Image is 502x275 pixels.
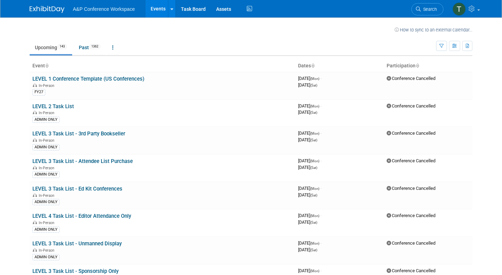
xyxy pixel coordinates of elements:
a: LEVEL 3 Task List - Sponsorship Only [32,268,119,274]
span: (Mon) [310,159,319,163]
span: [DATE] [298,131,321,136]
span: Conference Cancelled [387,186,435,191]
a: How to sync to an external calendar... [395,27,472,32]
span: In-Person [39,138,56,143]
span: In-Person [39,166,56,170]
span: In-Person [39,193,56,198]
div: ADMIN ONLY [32,226,60,233]
div: ADMIN ONLY [32,199,60,205]
span: [DATE] [298,186,321,191]
a: LEVEL 4 Task List - Editor Attendance Only [32,213,131,219]
span: Search [421,7,437,12]
img: In-Person Event [33,138,37,142]
a: LEVEL 3 Task List - Ed Kit Conferences [32,186,122,192]
span: [DATE] [298,110,317,115]
div: ADMIN ONLY [32,171,60,178]
span: (Sat) [310,83,317,87]
span: [DATE] [298,247,317,252]
span: (Mon) [310,77,319,81]
span: In-Person [39,248,56,253]
a: LEVEL 1 Conference Template (US Conferences) [32,76,144,82]
span: Conference Cancelled [387,213,435,218]
span: [DATE] [298,268,321,273]
span: [DATE] [298,240,321,246]
th: Participation [384,60,472,72]
span: (Mon) [310,104,319,108]
a: Sort by Event Name [45,63,48,68]
a: LEVEL 2 Task List [32,103,74,110]
span: [DATE] [298,103,321,109]
span: - [320,186,321,191]
span: In-Person [39,111,56,115]
span: (Mon) [310,132,319,135]
span: Conference Cancelled [387,76,435,81]
span: (Mon) [310,187,319,191]
div: FY27 [32,89,45,95]
span: - [320,76,321,81]
span: Conference Cancelled [387,131,435,136]
span: (Mon) [310,269,319,273]
a: LEVEL 3 Task List - Attendee List Purchase [32,158,133,164]
span: Conference Cancelled [387,240,435,246]
span: [DATE] [298,76,321,81]
a: Search [411,3,443,15]
th: Event [30,60,295,72]
span: [DATE] [298,137,317,142]
span: - [320,268,321,273]
a: LEVEL 3 Task List - Unmanned Display [32,240,122,247]
span: (Sat) [310,221,317,224]
img: In-Person Event [33,83,37,87]
span: (Sat) [310,248,317,252]
div: ADMIN ONLY [32,144,60,150]
span: (Mon) [310,241,319,245]
span: (Sat) [310,166,317,170]
span: - [320,103,321,109]
span: (Sat) [310,138,317,142]
span: - [320,158,321,163]
div: ADMIN ONLY [32,117,60,123]
span: [DATE] [298,220,317,225]
span: Conference Cancelled [387,158,435,163]
span: [DATE] [298,165,317,170]
span: Conference Cancelled [387,268,435,273]
img: In-Person Event [33,248,37,252]
span: [DATE] [298,82,317,88]
span: In-Person [39,221,56,225]
span: [DATE] [298,192,317,198]
img: In-Person Event [33,193,37,197]
span: In-Person [39,83,56,88]
span: 1362 [89,44,100,49]
img: In-Person Event [33,221,37,224]
a: Past1362 [74,41,106,54]
a: Upcoming143 [30,41,72,54]
span: Conference Cancelled [387,103,435,109]
span: - [320,131,321,136]
span: (Sat) [310,193,317,197]
img: In-Person Event [33,166,37,169]
img: ExhibitDay [30,6,64,13]
a: Sort by Start Date [311,63,314,68]
span: A&P Conference Workspace [73,6,135,12]
div: ADMIN ONLY [32,254,60,260]
span: 143 [58,44,67,49]
span: (Mon) [310,214,319,218]
span: - [320,213,321,218]
span: - [320,240,321,246]
a: Sort by Participation Type [416,63,419,68]
a: LEVEL 3 Task List - 3rd Party Bookseller [32,131,125,137]
span: (Sat) [310,111,317,114]
span: [DATE] [298,213,321,218]
th: Dates [295,60,384,72]
img: In-Person Event [33,111,37,114]
span: [DATE] [298,158,321,163]
img: Tia Ali [452,2,466,16]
